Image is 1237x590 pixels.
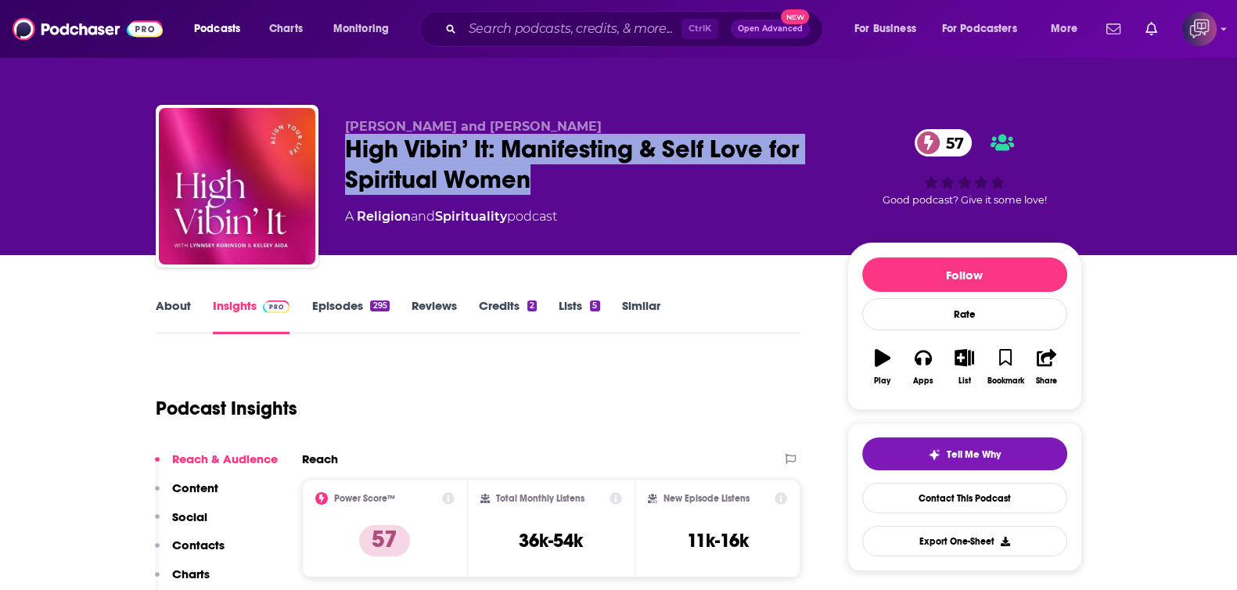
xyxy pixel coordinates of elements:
div: 295 [370,300,389,311]
p: Contacts [172,538,225,552]
span: For Business [854,18,916,40]
button: Contacts [155,538,225,567]
button: open menu [932,16,1040,41]
div: List [958,376,971,386]
h2: Reach [302,451,338,466]
button: Export One-Sheet [862,526,1067,556]
span: New [781,9,809,24]
input: Search podcasts, credits, & more... [462,16,681,41]
span: Good podcast? Give it some love! [883,194,1047,206]
span: 57 [930,129,972,156]
p: 57 [359,525,410,556]
span: For Podcasters [942,18,1017,40]
div: Play [874,376,890,386]
div: Bookmark [987,376,1023,386]
button: Apps [903,339,944,395]
img: Podchaser - Follow, Share and Rate Podcasts [13,14,163,44]
button: Bookmark [985,339,1026,395]
span: Open Advanced [738,25,803,33]
span: [PERSON_NAME] and [PERSON_NAME] [345,119,602,134]
a: About [156,298,191,334]
div: 2 [527,300,537,311]
span: Logged in as corioliscompany [1182,12,1217,46]
a: Episodes295 [311,298,389,334]
button: open menu [322,16,409,41]
button: Show profile menu [1182,12,1217,46]
span: Monitoring [333,18,389,40]
div: Apps [913,376,933,386]
img: tell me why sparkle [928,448,940,461]
a: Lists5 [559,298,599,334]
p: Charts [172,567,210,581]
span: More [1051,18,1077,40]
a: 57 [915,129,972,156]
a: Credits2 [479,298,537,334]
a: Spirituality [435,209,507,224]
button: tell me why sparkleTell Me Why [862,437,1067,470]
h3: 11k-16k [687,529,749,552]
button: Share [1026,339,1066,395]
a: Show notifications dropdown [1100,16,1127,42]
p: Content [172,480,218,495]
div: 57Good podcast? Give it some love! [847,119,1082,216]
div: Share [1036,376,1057,386]
button: Open AdvancedNew [731,20,810,38]
img: High Vibin’ It: Manifesting & Self Love for Spiritual Women [159,108,315,264]
h2: New Episode Listens [663,493,750,504]
div: 5 [590,300,599,311]
p: Reach & Audience [172,451,278,466]
p: Social [172,509,207,524]
button: Content [155,480,218,509]
div: Rate [862,298,1067,330]
h2: Total Monthly Listens [496,493,584,504]
div: A podcast [345,207,557,226]
span: Charts [269,18,303,40]
span: and [411,209,435,224]
span: Tell Me Why [947,448,1001,461]
img: User Profile [1182,12,1217,46]
a: Contact This Podcast [862,483,1067,513]
a: Show notifications dropdown [1139,16,1163,42]
button: Follow [862,257,1067,292]
a: Charts [259,16,312,41]
h3: 36k-54k [519,529,583,552]
a: Reviews [412,298,457,334]
button: List [944,339,984,395]
h1: Podcast Insights [156,397,297,420]
div: Search podcasts, credits, & more... [434,11,838,47]
button: Reach & Audience [155,451,278,480]
button: Play [862,339,903,395]
span: Podcasts [194,18,240,40]
a: Religion [357,209,411,224]
h2: Power Score™ [334,493,395,504]
button: Social [155,509,207,538]
span: Ctrl K [681,19,718,39]
button: open menu [183,16,261,41]
button: open menu [1040,16,1097,41]
a: InsightsPodchaser Pro [213,298,290,334]
button: open menu [843,16,936,41]
a: Similar [622,298,660,334]
img: Podchaser Pro [263,300,290,313]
